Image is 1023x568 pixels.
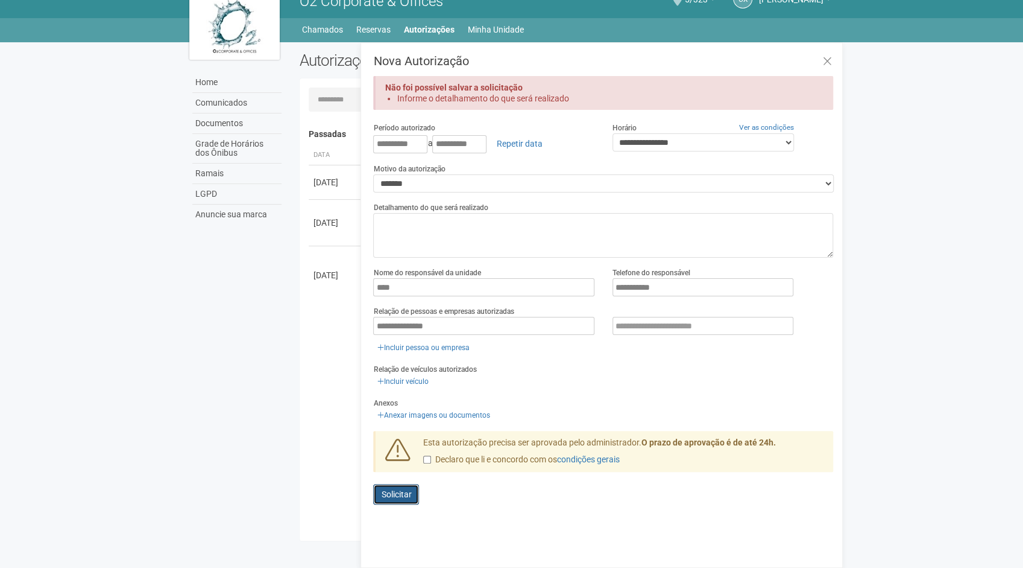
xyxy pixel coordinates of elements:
[423,456,431,464] input: Declaro que li e concordo com oscondições gerais
[373,375,432,388] a: Incluir veículo
[192,205,282,225] a: Anuncie sua marca
[302,21,343,38] a: Chamados
[641,438,776,447] strong: O prazo de aprovação é de até 24h.
[309,130,825,139] h4: Passadas
[373,133,594,154] div: a
[373,341,473,354] a: Incluir pessoa ou empresa
[192,93,282,113] a: Comunicados
[468,21,524,38] a: Minha Unidade
[192,72,282,93] a: Home
[373,398,397,409] label: Anexos
[192,164,282,184] a: Ramais
[309,145,363,165] th: Data
[612,267,690,278] label: Telefone do responsável
[313,217,358,229] div: [DATE]
[612,123,637,133] label: Horário
[385,83,522,92] strong: Não foi possível salvar a solicitação
[373,202,488,213] label: Detalhamento do que será realizado
[192,134,282,164] a: Grade de Horários dos Ônibus
[356,21,391,38] a: Reservas
[373,55,833,67] h3: Nova Autorização
[404,21,455,38] a: Autorizações
[373,123,435,133] label: Período autorizado
[373,267,480,278] label: Nome do responsável da unidade
[313,269,358,281] div: [DATE]
[373,409,493,422] a: Anexar imagens ou documentos
[381,490,411,499] span: Solicitar
[414,437,834,472] div: Esta autorização precisa ser aprovada pelo administrador.
[423,454,620,466] label: Declaro que li e concordo com os
[313,176,358,188] div: [DATE]
[557,455,620,464] a: condições gerais
[397,93,812,104] li: Informe o detalhamento do que será realizado
[373,364,476,375] label: Relação de veículos autorizados
[192,113,282,134] a: Documentos
[738,123,793,132] a: Ver as condições
[373,484,419,505] button: Solicitar
[300,51,558,69] h2: Autorizações
[192,184,282,205] a: LGPD
[488,133,550,154] a: Repetir data
[373,306,514,317] label: Relação de pessoas e empresas autorizadas
[373,164,445,174] label: Motivo da autorização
